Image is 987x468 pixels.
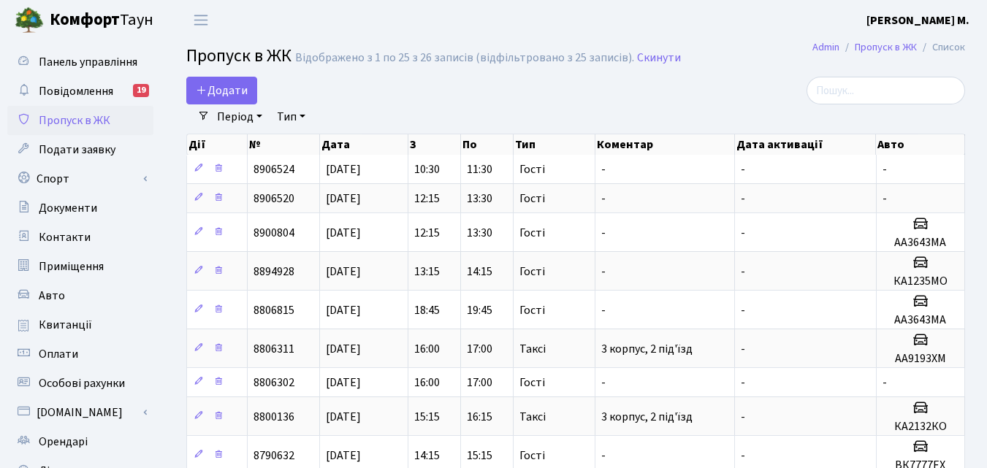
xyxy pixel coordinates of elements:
span: 13:30 [467,225,492,241]
span: Орендарі [39,434,88,450]
span: [DATE] [326,191,361,207]
span: 3 корпус, 2 під'їзд [601,409,693,425]
span: 16:00 [414,375,440,391]
span: - [883,375,887,391]
a: Приміщення [7,252,153,281]
li: Список [917,39,965,55]
a: Документи [7,193,153,223]
span: - [741,225,745,241]
span: [DATE] [326,225,361,241]
span: - [601,448,606,464]
a: Спорт [7,164,153,193]
div: Відображено з 1 по 25 з 26 записів (відфільтровано з 25 записів). [295,51,634,65]
span: - [601,302,606,318]
a: Квитанції [7,310,153,340]
span: [DATE] [326,409,361,425]
button: Переключити навігацію [183,8,219,32]
span: [DATE] [326,341,361,357]
span: Оплати [39,346,78,362]
span: 13:15 [414,264,440,280]
span: Документи [39,200,97,216]
b: [PERSON_NAME] М. [866,12,969,28]
input: Пошук... [807,77,965,104]
span: 12:15 [414,225,440,241]
th: По [461,134,514,155]
h5: АА3643МА [883,236,959,250]
span: - [601,225,606,241]
span: Гості [519,164,545,175]
a: Скинути [637,51,681,65]
span: - [601,161,606,177]
a: Панель управління [7,47,153,77]
span: Гості [519,377,545,388]
span: 8906520 [254,191,294,207]
th: Дата активації [735,134,876,155]
a: Контакти [7,223,153,252]
th: Коментар [595,134,735,155]
a: Подати заявку [7,135,153,164]
b: Комфорт [50,8,120,31]
a: Тип [271,104,311,129]
th: Авто [876,134,965,155]
span: - [741,191,745,207]
span: 15:15 [414,409,440,425]
span: Гості [519,266,545,277]
h5: АА9193ХМ [883,352,959,366]
span: - [883,191,887,207]
span: [DATE] [326,375,361,391]
span: 8906524 [254,161,294,177]
span: 8806815 [254,302,294,318]
span: Квитанції [39,317,92,333]
span: 3 корпус, 2 під'їзд [601,341,693,357]
th: Тип [514,134,595,155]
span: - [601,375,606,391]
a: Пропуск в ЖК [855,39,917,55]
span: Таксі [519,343,546,355]
span: Особові рахунки [39,375,125,391]
span: 12:15 [414,191,440,207]
span: Гості [519,193,545,204]
span: - [601,191,606,207]
a: [DOMAIN_NAME] [7,398,153,427]
a: Оплати [7,340,153,369]
a: Період [211,104,268,129]
span: Повідомлення [39,83,113,99]
span: - [741,264,745,280]
span: - [741,341,745,357]
span: 8806311 [254,341,294,357]
span: 8894928 [254,264,294,280]
span: 14:15 [467,264,492,280]
span: 10:30 [414,161,440,177]
span: 15:15 [467,448,492,464]
span: Додати [196,83,248,99]
span: Гості [519,304,545,316]
span: 8790632 [254,448,294,464]
span: Гості [519,227,545,239]
span: - [883,161,887,177]
span: Пропуск в ЖК [186,43,291,69]
th: Дії [187,134,248,155]
span: 17:00 [467,341,492,357]
img: logo.png [15,6,44,35]
th: З [408,134,461,155]
span: - [601,264,606,280]
span: [DATE] [326,264,361,280]
span: 13:30 [467,191,492,207]
span: Таун [50,8,153,33]
a: [PERSON_NAME] М. [866,12,969,29]
h5: КА1235МО [883,275,959,288]
span: Подати заявку [39,142,115,158]
span: - [741,448,745,464]
span: 8900804 [254,225,294,241]
th: Дата [320,134,408,155]
a: Admin [812,39,839,55]
span: 18:45 [414,302,440,318]
a: Повідомлення19 [7,77,153,106]
th: № [248,134,320,155]
span: 8806302 [254,375,294,391]
a: Орендарі [7,427,153,456]
span: [DATE] [326,302,361,318]
span: Гості [519,450,545,461]
span: Таксі [519,411,546,423]
span: Контакти [39,229,91,245]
